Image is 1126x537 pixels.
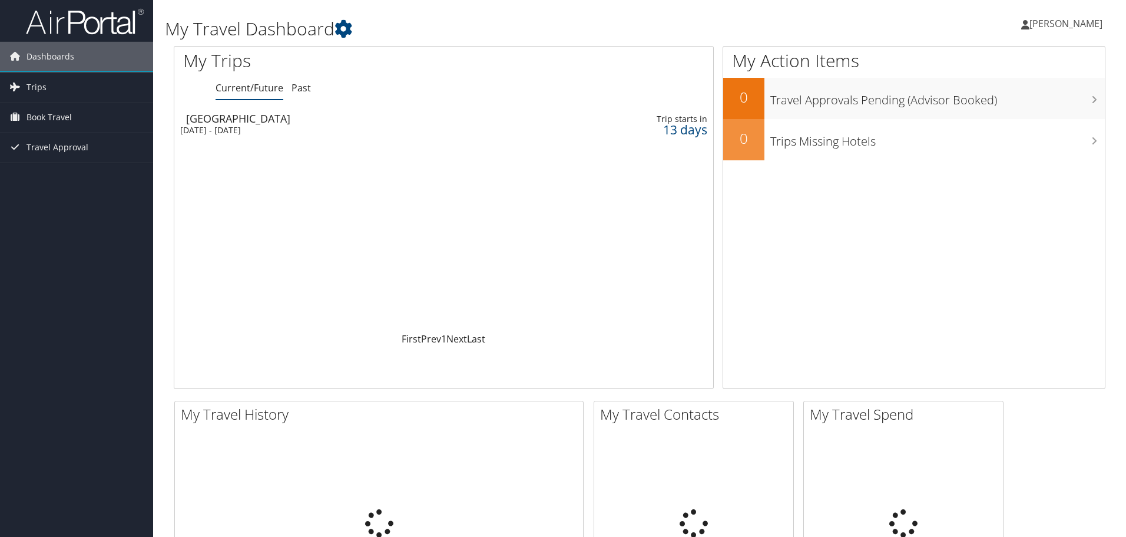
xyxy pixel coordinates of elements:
h2: My Travel History [181,404,583,424]
a: Last [467,332,485,345]
h2: My Travel Contacts [600,404,793,424]
h1: My Trips [183,48,480,73]
a: Prev [421,332,441,345]
img: airportal-logo.png [26,8,144,35]
a: Current/Future [216,81,283,94]
span: Book Travel [27,103,72,132]
a: Next [446,332,467,345]
a: [PERSON_NAME] [1021,6,1114,41]
h2: 0 [723,129,764,149]
a: Past [292,81,311,94]
h1: My Action Items [723,48,1105,73]
h3: Trips Missing Hotels [770,127,1105,150]
a: 0Travel Approvals Pending (Advisor Booked) [723,78,1105,119]
h2: 0 [723,87,764,107]
div: [DATE] - [DATE] [180,125,519,136]
h1: My Travel Dashboard [165,17,798,41]
span: Travel Approval [27,133,88,162]
a: First [402,332,421,345]
div: 13 days [590,124,707,135]
div: Trip starts in [590,114,707,124]
a: 1 [441,332,446,345]
span: Trips [27,73,47,102]
h3: Travel Approvals Pending (Advisor Booked) [770,86,1105,108]
div: [GEOGRAPHIC_DATA] [186,113,525,124]
span: Dashboards [27,42,74,71]
span: [PERSON_NAME] [1029,17,1102,30]
h2: My Travel Spend [810,404,1003,424]
a: 0Trips Missing Hotels [723,119,1105,160]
